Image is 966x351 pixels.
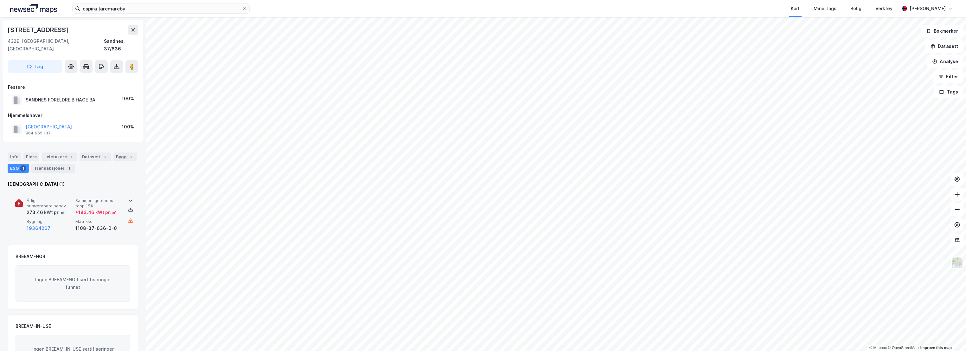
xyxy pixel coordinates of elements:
div: Ingen BREEAM-NOR sertifiseringer funnet [16,265,130,302]
div: [STREET_ADDRESS] [8,25,70,35]
button: Tags [934,86,963,98]
div: 1 [68,154,74,160]
div: + 183.46 kWt pr. ㎡ [75,209,116,216]
div: 273.46 [27,209,65,216]
div: Eiere [23,153,39,161]
iframe: Chat Widget [934,321,966,351]
div: 100% [122,123,134,131]
div: 1 [66,165,72,172]
img: logo.a4113a55bc3d86da70a041830d287a7e.svg [10,4,57,13]
div: Transaksjoner [31,164,75,173]
button: Tag [8,60,62,73]
div: Verktøy [875,5,892,12]
img: Z [951,257,963,269]
div: Kontrollprogram for chat [934,321,966,351]
div: [DEMOGRAPHIC_DATA] (1) [8,180,138,188]
button: Datasett [925,40,963,53]
span: Matrikkel [75,219,122,224]
a: Improve this map [920,346,952,350]
div: 2 [128,154,134,160]
div: 964 965 137 [26,131,51,136]
div: ESG [8,164,29,173]
div: 2 [102,154,108,160]
span: Sammenlignet med topp 15% [75,198,122,209]
button: Bokmerker [921,25,963,37]
div: [PERSON_NAME] [910,5,946,12]
div: kWt pr. ㎡ [43,209,65,216]
div: Bolig [850,5,861,12]
div: Hjemmelshaver [8,112,138,119]
div: Festere [8,83,138,91]
input: Søk på adresse, matrikkel, gårdeiere, leietakere eller personer [80,4,242,13]
div: Mine Tags [814,5,836,12]
div: 1108-37-636-0-0 [75,224,122,232]
div: BREEAM-NOR [16,253,45,260]
a: Mapbox [869,346,887,350]
button: 19364267 [27,224,50,232]
span: Bygning [27,219,73,224]
div: Info [8,153,21,161]
button: Filter [933,70,963,83]
div: Kart [791,5,800,12]
div: 4329, [GEOGRAPHIC_DATA], [GEOGRAPHIC_DATA] [8,37,104,53]
div: Datasett [80,153,111,161]
div: BREEAM-IN-USE [16,322,51,330]
a: OpenStreetMap [888,346,918,350]
div: Leietakere [42,153,77,161]
div: 100% [122,95,134,102]
div: SANDNES FORELDRE.B.HAGE BA [26,96,95,104]
div: Sandnes, 37/636 [104,37,138,53]
div: 1 [20,165,26,172]
div: Bygg [113,153,137,161]
span: Årlig primærenergibehov [27,198,73,209]
button: Analyse [927,55,963,68]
